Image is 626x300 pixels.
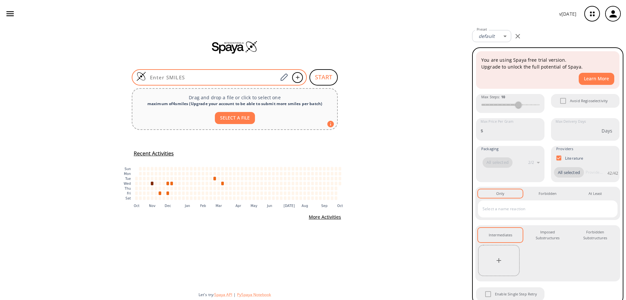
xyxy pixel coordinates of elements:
text: Nov [149,204,156,207]
div: Only [496,191,504,197]
g: cell [135,167,341,200]
div: Intermediates [489,232,512,238]
span: Providers [556,146,573,152]
text: Oct [337,204,343,207]
button: PySpaya Notebook [237,292,271,297]
em: default [479,33,495,39]
button: START [309,69,338,86]
p: 2 / 2 [528,160,534,165]
span: Avoid Regioselectivity [570,98,608,104]
span: Max Steps : [481,94,505,100]
button: Spaya API [214,292,232,297]
h5: Recent Activities [134,150,174,157]
text: Aug [302,204,308,207]
p: You are using Spaya free trial version. Upgrade to unlock the full potential of Spaya. [481,56,614,70]
button: Learn More [579,73,614,85]
span: All selected [483,159,513,166]
input: Select a name reaction [481,204,605,214]
p: Drag and drop a file or click to select one [138,94,332,101]
button: Forbidden Substructures [573,228,618,243]
button: Only [478,189,523,198]
div: Imposed Substructures [530,229,565,241]
div: Forbidden [539,191,557,197]
p: 42 / 42 [607,170,618,176]
g: y-axis tick label [124,167,131,200]
p: $ [481,127,483,134]
button: SELECT A FILE [215,112,255,124]
text: Apr [235,204,241,207]
p: v [DATE] [559,10,576,17]
text: Feb [200,204,206,207]
img: Logo Spaya [136,71,146,81]
text: Wed [124,182,131,185]
input: Provider name [584,167,604,178]
text: Jan [185,204,190,207]
button: More Activities [306,211,344,223]
div: maximum of 4 smiles ( Upgrade your account to be able to submit more smiles per batch ) [138,101,332,107]
text: May [250,204,257,207]
button: At Least [573,189,618,198]
span: Packaging [481,146,499,152]
text: Sat [126,197,131,200]
div: Forbidden Substructures [578,229,612,241]
g: x-axis tick label [134,204,343,207]
text: Thu [124,187,131,190]
text: Mon [124,172,131,176]
p: Literature [565,155,584,161]
label: Preset [477,27,487,32]
span: All selected [554,169,584,176]
text: Mar [216,204,222,207]
text: Jun [267,204,272,207]
span: | [232,292,237,297]
p: Days [602,127,612,134]
button: Recent Activities [131,148,176,159]
text: Oct [134,204,140,207]
label: Max Delivery Days [556,119,586,124]
label: Max Price Per Gram [481,119,514,124]
input: Enter SMILES [146,74,278,81]
text: Sun [125,167,131,171]
button: Forbidden [525,189,570,198]
text: [DATE] [284,204,295,207]
div: At Least [589,191,602,197]
div: Let's try: [199,292,467,297]
span: Enable Single Step Retry [495,291,537,297]
button: Imposed Substructures [525,228,570,243]
text: Tue [125,177,131,181]
text: Dec [165,204,171,207]
button: Intermediates [478,228,523,243]
img: Spaya logo [212,40,258,54]
text: Fri [127,192,131,195]
text: Sep [321,204,327,207]
strong: 10 [501,94,505,99]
